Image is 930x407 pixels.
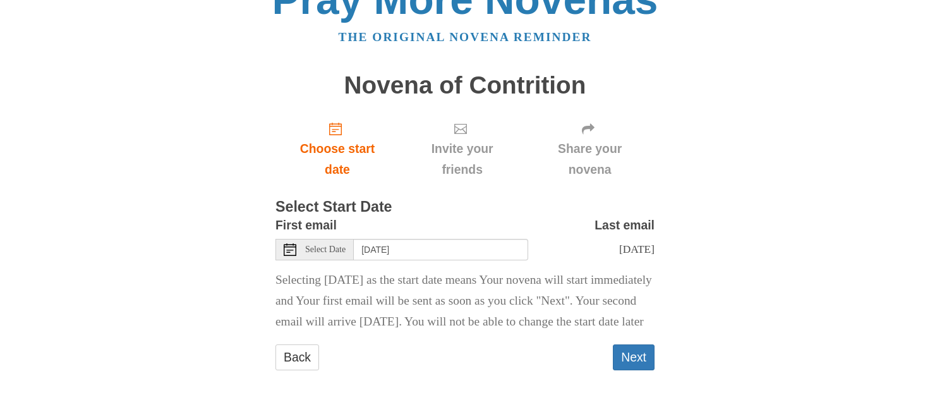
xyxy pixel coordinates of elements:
[339,30,592,44] a: The original novena reminder
[275,215,337,236] label: First email
[275,111,399,186] a: Choose start date
[275,199,655,216] h3: Select Start Date
[305,245,346,254] span: Select Date
[399,111,525,186] div: Click "Next" to confirm your start date first.
[275,72,655,99] h1: Novena of Contrition
[275,270,655,332] p: Selecting [DATE] as the start date means Your novena will start immediately and Your first email ...
[354,239,528,260] input: Use the arrow keys to pick a date
[538,138,642,180] span: Share your novena
[525,111,655,186] div: Click "Next" to confirm your start date first.
[412,138,512,180] span: Invite your friends
[613,344,655,370] button: Next
[288,138,387,180] span: Choose start date
[595,215,655,236] label: Last email
[275,344,319,370] a: Back
[619,243,655,255] span: [DATE]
